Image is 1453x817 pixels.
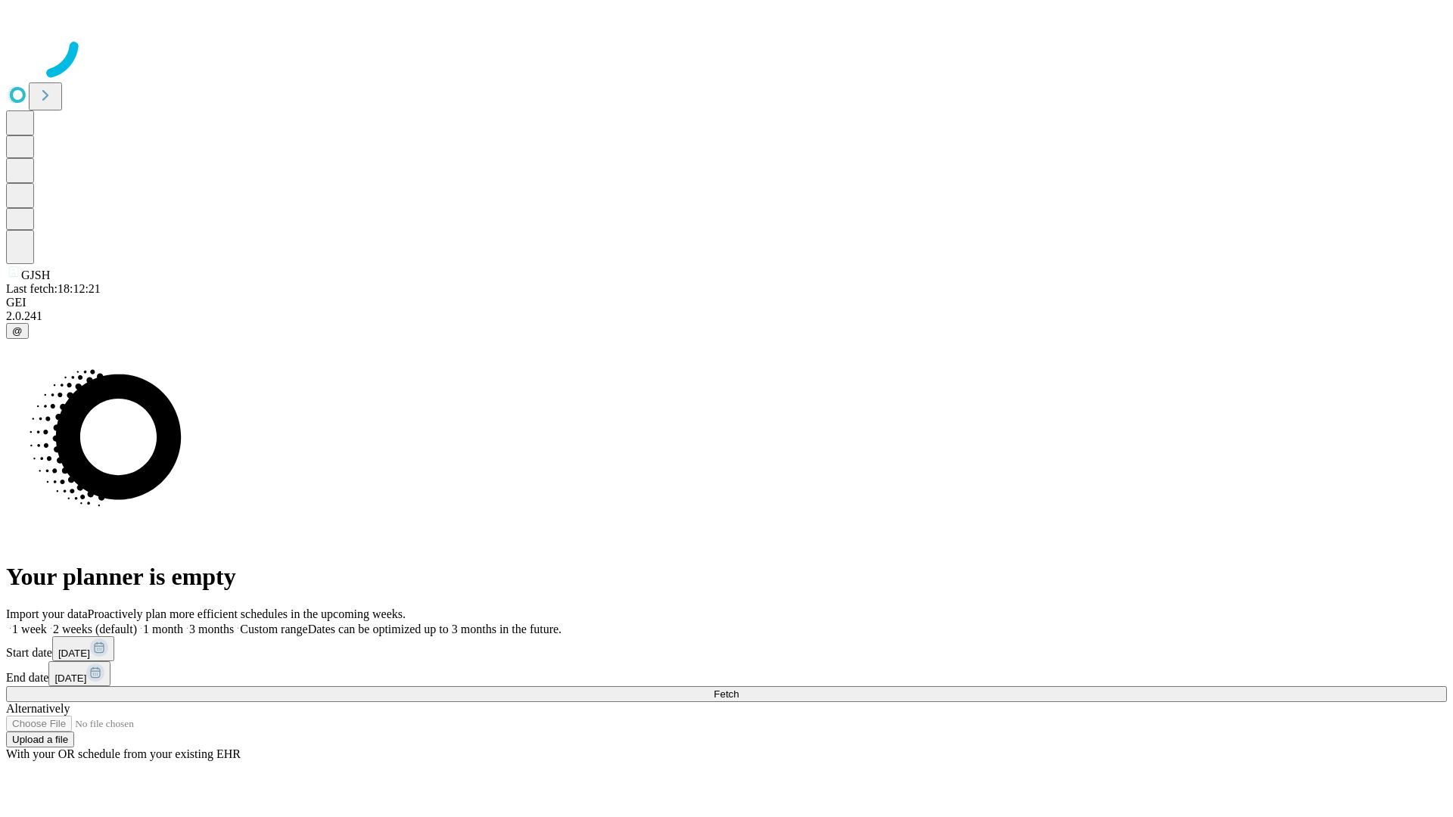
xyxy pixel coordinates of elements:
[12,623,47,635] span: 1 week
[6,702,70,715] span: Alternatively
[714,688,739,700] span: Fetch
[21,269,50,281] span: GJSH
[6,607,88,620] span: Import your data
[6,309,1447,323] div: 2.0.241
[6,732,74,747] button: Upload a file
[189,623,234,635] span: 3 months
[54,673,86,684] span: [DATE]
[6,563,1447,591] h1: Your planner is empty
[6,323,29,339] button: @
[52,636,114,661] button: [DATE]
[58,648,90,659] span: [DATE]
[48,661,110,686] button: [DATE]
[240,623,307,635] span: Custom range
[12,325,23,337] span: @
[53,623,137,635] span: 2 weeks (default)
[6,282,101,295] span: Last fetch: 18:12:21
[308,623,562,635] span: Dates can be optimized up to 3 months in the future.
[6,686,1447,702] button: Fetch
[6,636,1447,661] div: Start date
[6,661,1447,686] div: End date
[88,607,406,620] span: Proactively plan more efficient schedules in the upcoming weeks.
[143,623,183,635] span: 1 month
[6,296,1447,309] div: GEI
[6,747,241,760] span: With your OR schedule from your existing EHR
